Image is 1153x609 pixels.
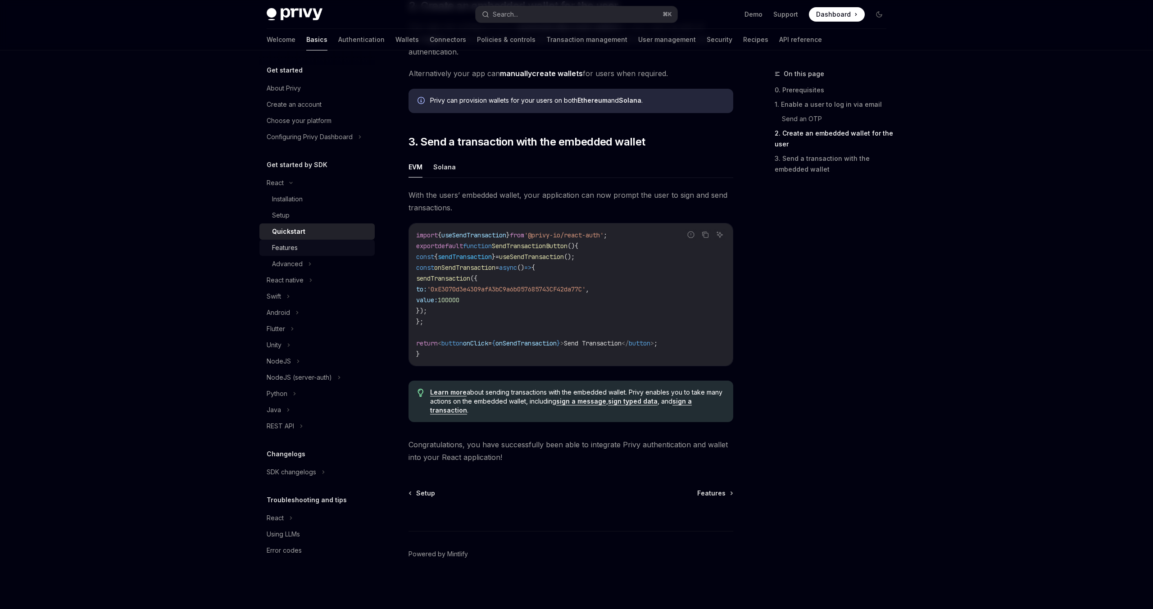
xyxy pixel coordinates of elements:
div: Quickstart [272,226,305,237]
div: React [267,177,284,188]
a: Learn more [430,388,467,396]
span: return [416,339,438,347]
div: Configuring Privy Dashboard [267,132,353,142]
span: < [438,339,441,347]
span: = [495,253,499,261]
span: { [434,253,438,261]
a: manuallycreate wallets [500,69,583,78]
span: SendTransactionButton [492,242,567,250]
svg: Info [418,97,427,106]
span: '0xE3070d3e4309afA3bC9a6b057685743CF42da77C' [427,285,586,293]
button: Ask AI [714,229,726,241]
span: useSendTransaction [499,253,564,261]
span: about sending transactions with the embedded wallet. Privy enables you to take many actions on th... [430,388,724,415]
a: Using LLMs [259,526,375,542]
span: to: [416,285,427,293]
span: Alternatively your app can for users when required. [409,67,733,80]
a: Features [259,240,375,256]
span: Features [697,489,726,498]
a: API reference [779,29,822,50]
strong: Solana [619,96,641,104]
span: Dashboard [816,10,851,19]
span: }); [416,307,427,315]
div: Privy can provision wallets for your users on both and . [430,96,724,106]
span: onClick [463,339,488,347]
a: Authentication [338,29,385,50]
a: Choose your platform [259,113,375,129]
a: Connectors [430,29,466,50]
span: > [650,339,654,347]
a: 0. Prerequisites [775,83,894,97]
span: { [575,242,578,250]
strong: Ethereum [577,96,608,104]
span: () [567,242,575,250]
a: Transaction management [546,29,627,50]
div: Python [267,388,287,399]
img: dark logo [267,8,322,21]
span: => [524,264,531,272]
h5: Get started [267,65,303,76]
div: About Privy [267,83,301,94]
div: React native [267,275,304,286]
span: onSendTransaction [434,264,495,272]
div: Error codes [267,545,302,556]
span: button [629,339,650,347]
a: Policies & controls [477,29,536,50]
a: Create an account [259,96,375,113]
span: { [438,231,441,239]
span: value: [416,296,438,304]
span: (); [564,253,575,261]
span: default [438,242,463,250]
span: ; [604,231,607,239]
span: '@privy-io/react-auth' [524,231,604,239]
div: Swift [267,291,281,302]
span: } [506,231,510,239]
button: Search...⌘K [476,6,677,23]
a: Wallets [395,29,419,50]
a: Welcome [267,29,295,50]
div: Android [267,307,290,318]
a: Features [697,489,732,498]
button: Report incorrect code [685,229,697,241]
div: SDK changelogs [267,467,316,477]
span: const [416,253,434,261]
button: EVM [409,156,422,177]
span: const [416,264,434,272]
a: Setup [259,207,375,223]
button: Copy the contents from the code block [699,229,711,241]
span: sendTransaction [438,253,492,261]
svg: Tip [418,389,424,397]
button: Solana [433,156,456,177]
a: sign a message [556,397,606,405]
h5: Troubleshooting and tips [267,495,347,505]
a: Quickstart [259,223,375,240]
a: Installation [259,191,375,207]
div: React [267,513,284,523]
a: 3. Send a transaction with the embedded wallet [775,151,894,177]
span: </ [622,339,629,347]
h5: Changelogs [267,449,305,459]
span: } [492,253,495,261]
span: > [560,339,564,347]
div: NodeJS (server-auth) [267,372,332,383]
span: { [531,264,535,272]
span: function [463,242,492,250]
span: 3. Send a transaction with the embedded wallet [409,135,645,149]
div: Installation [272,194,303,205]
span: } [416,350,420,358]
button: Toggle dark mode [872,7,886,22]
div: Choose your platform [267,115,331,126]
div: Setup [272,210,290,221]
span: ⌘ K [663,11,672,18]
a: Send an OTP [782,112,894,126]
strong: manually [500,69,532,78]
span: ; [654,339,658,347]
a: Support [773,10,798,19]
a: Powered by Mintlify [409,550,468,559]
span: onSendTransaction [495,339,557,347]
a: 1. Enable a user to log in via email [775,97,894,112]
a: About Privy [259,80,375,96]
span: () [517,264,524,272]
a: Recipes [743,29,768,50]
span: { [492,339,495,347]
